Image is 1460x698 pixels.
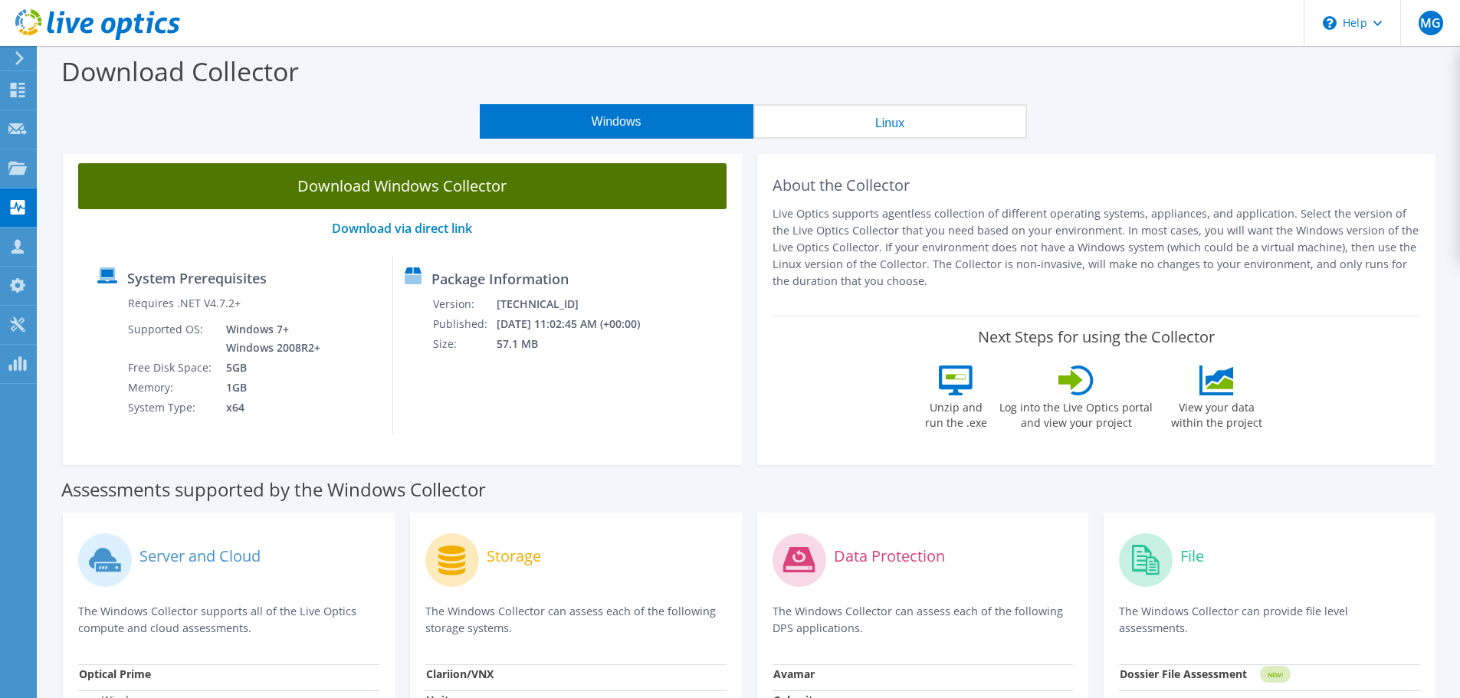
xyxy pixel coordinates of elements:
label: Download Collector [61,54,299,89]
label: Unzip and run the .exe [920,395,991,431]
button: Windows [480,104,753,139]
svg: \n [1323,16,1337,30]
td: 1GB [215,378,323,398]
strong: Dossier File Assessment [1120,667,1247,681]
p: The Windows Collector can assess each of the following storage systems. [425,603,727,637]
td: [DATE] 11:02:45 AM (+00:00) [496,314,661,334]
td: 57.1 MB [496,334,661,354]
td: Published: [432,314,496,334]
label: Requires .NET V4.7.2+ [128,296,241,311]
button: Linux [753,104,1027,139]
td: Version: [432,294,496,314]
label: Data Protection [834,549,945,564]
label: Assessments supported by the Windows Collector [61,482,486,497]
td: x64 [215,398,323,418]
p: The Windows Collector supports all of the Live Optics compute and cloud assessments. [78,603,379,637]
strong: Optical Prime [79,667,151,681]
label: System Prerequisites [127,270,267,286]
td: System Type: [127,398,215,418]
a: Download Windows Collector [78,163,727,209]
label: View your data within the project [1161,395,1271,431]
label: File [1180,549,1204,564]
label: Storage [487,549,541,564]
label: Log into the Live Optics portal and view your project [999,395,1153,431]
td: 5GB [215,358,323,378]
label: Server and Cloud [139,549,261,564]
p: The Windows Collector can provide file level assessments. [1119,603,1420,637]
strong: Avamar [773,667,815,681]
strong: Clariion/VNX [426,667,494,681]
td: Memory: [127,378,215,398]
td: Supported OS: [127,320,215,358]
p: Live Optics supports agentless collection of different operating systems, appliances, and applica... [773,205,1421,290]
label: Next Steps for using the Collector [978,328,1215,346]
span: MG [1419,11,1443,35]
td: Windows 7+ Windows 2008R2+ [215,320,323,358]
h2: About the Collector [773,176,1421,195]
td: Size: [432,334,496,354]
tspan: NEW! [1268,670,1283,679]
p: The Windows Collector can assess each of the following DPS applications. [773,603,1074,637]
td: [TECHNICAL_ID] [496,294,661,314]
td: Free Disk Space: [127,358,215,378]
label: Package Information [431,271,569,287]
a: Download via direct link [332,220,472,237]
